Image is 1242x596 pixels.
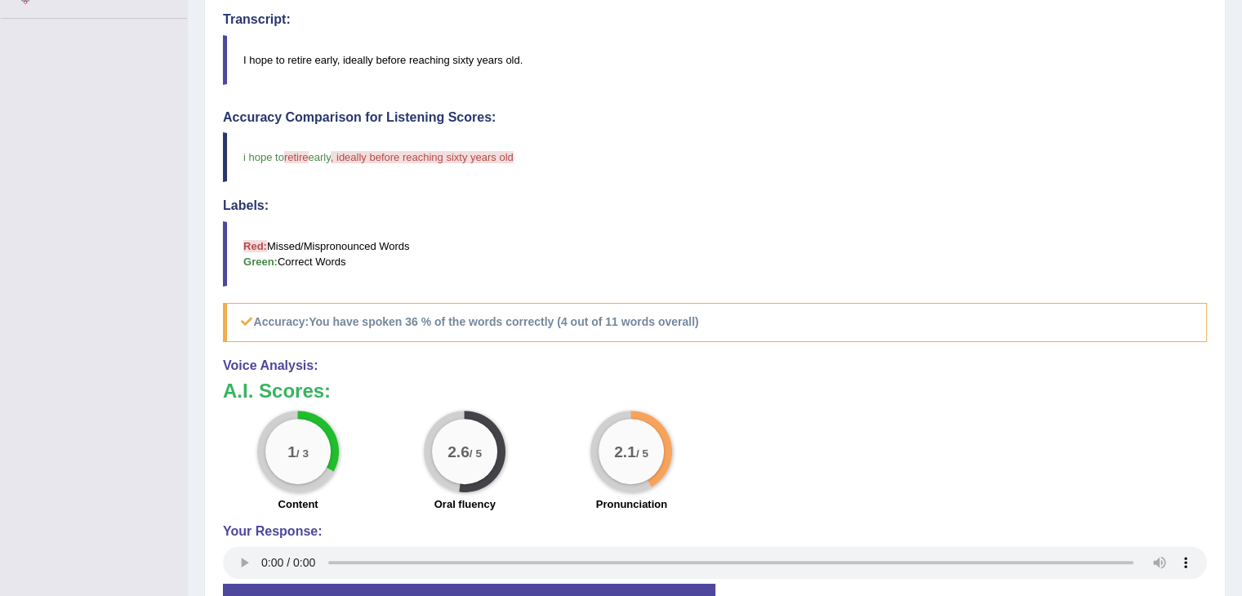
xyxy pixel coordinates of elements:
h4: Accuracy Comparison for Listening Scores: [223,110,1207,125]
b: Green: [243,256,278,268]
span: retire [284,151,309,163]
b: Red: [243,240,267,252]
span: , ideally before reaching sixty years old [331,151,514,163]
small: / 3 [296,447,309,459]
big: 2.6 [447,442,470,460]
span: i hope to [243,151,284,163]
label: Pronunciation [596,496,667,512]
h5: Accuracy: [223,303,1207,341]
h4: Your Response: [223,524,1207,539]
small: / 5 [636,447,648,459]
small: / 5 [470,447,482,459]
b: You have spoken 36 % of the words correctly (4 out of 11 words overall) [309,315,698,328]
label: Oral fluency [434,496,496,512]
big: 1 [287,442,296,460]
blockquote: Missed/Mispronounced Words Correct Words [223,221,1207,287]
h4: Labels: [223,198,1207,213]
span: early [309,151,331,163]
blockquote: I hope to retire early, ideally before reaching sixty years old. [223,35,1207,85]
label: Content [278,496,318,512]
b: A.I. Scores: [223,380,331,402]
h4: Transcript: [223,12,1207,27]
big: 2.1 [614,442,636,460]
h4: Voice Analysis: [223,358,1207,373]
